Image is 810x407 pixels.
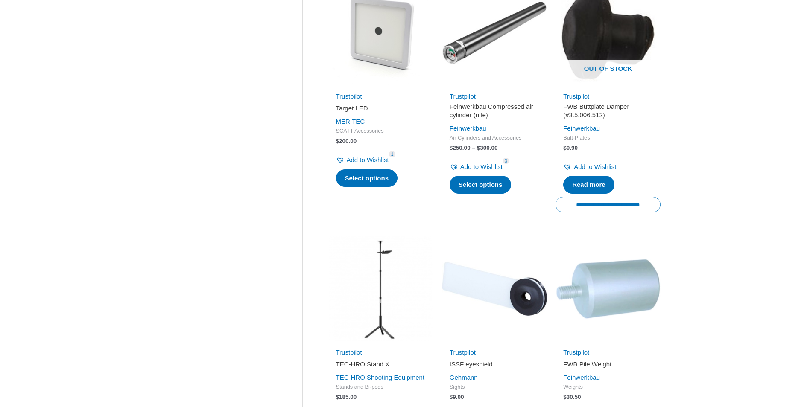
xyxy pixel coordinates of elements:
a: Feinwerkbau [563,125,600,132]
bdi: 250.00 [450,145,471,151]
a: Add to Wishlist [336,154,389,166]
span: Sights [450,384,539,391]
img: FWB Pile Weight [556,236,661,341]
bdi: 185.00 [336,394,357,400]
a: Feinwerkbau [450,125,486,132]
a: Trustpilot [450,349,476,356]
bdi: 200.00 [336,138,357,144]
span: $ [336,394,339,400]
a: Trustpilot [563,93,589,100]
a: TEC-HRO Stand X [336,360,426,372]
bdi: 0.90 [563,145,578,151]
span: $ [336,138,339,144]
span: $ [477,145,480,151]
span: $ [450,145,453,151]
bdi: 30.50 [563,394,581,400]
img: ISSF eyeshield [442,236,547,341]
span: 1 [389,151,396,157]
span: $ [450,394,453,400]
a: Trustpilot [336,93,362,100]
h2: Target LED [336,104,426,113]
span: Stands and Bi-pods [336,384,426,391]
h2: ISSF eyeshield [450,360,539,369]
a: Gehmann [450,374,478,381]
img: TEC-HRO Stand X [328,236,433,341]
a: Read more about “FWB Buttplate Damper (#3.5.006.512)” [563,176,614,194]
a: Trustpilot [336,349,362,356]
bdi: 9.00 [450,394,464,400]
a: MERITEC [336,118,365,125]
span: Air Cylinders and Accessories [450,134,539,142]
a: Target LED [336,104,426,116]
h2: FWB Buttplate Damper (#3.5.006.512) [563,102,653,119]
h2: TEC-HRO Stand X [336,360,426,369]
a: Feinwerkbau Compressed air cylinder (rifle) [450,102,539,122]
a: Select options for “Feinwerkbau Compressed air cylinder (rifle)” [450,176,512,194]
span: Out of stock [562,60,654,79]
a: Add to Wishlist [450,161,503,173]
a: Select options for “Target LED” [336,169,398,187]
a: TEC-HRO Shooting Equipment [336,374,425,381]
span: Add to Wishlist [574,163,616,170]
span: $ [563,394,567,400]
span: Add to Wishlist [347,156,389,163]
span: – [472,145,475,151]
span: Weights [563,384,653,391]
span: 3 [503,158,509,164]
a: Feinwerkbau [563,374,600,381]
a: ISSF eyeshield [450,360,539,372]
span: $ [563,145,567,151]
h2: Feinwerkbau Compressed air cylinder (rifle) [450,102,539,119]
bdi: 300.00 [477,145,498,151]
span: SCATT Accessories [336,128,426,135]
a: Trustpilot [450,93,476,100]
a: FWB Pile Weight [563,360,653,372]
h2: FWB Pile Weight [563,360,653,369]
span: Add to Wishlist [460,163,503,170]
span: Butt-Plates [563,134,653,142]
a: Trustpilot [563,349,589,356]
a: Add to Wishlist [563,161,616,173]
a: FWB Buttplate Damper (#3.5.006.512) [563,102,653,122]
